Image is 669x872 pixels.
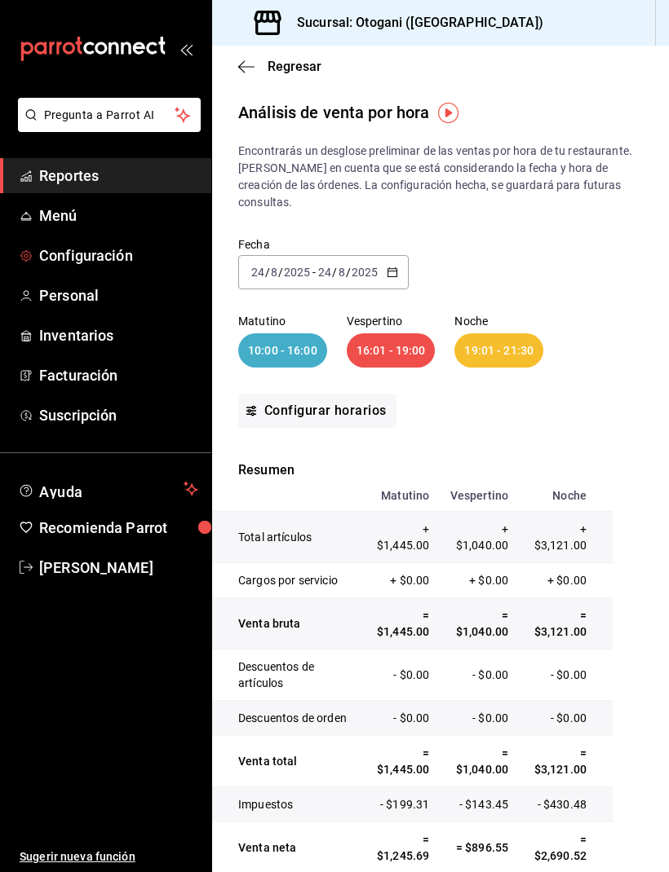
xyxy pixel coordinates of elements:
[338,266,346,279] input: --
[517,736,613,787] td: = $3,121.00
[39,284,198,306] span: Personal
[39,244,198,266] span: Configuración
[270,266,278,279] input: --
[238,333,327,368] div: 10:00 - 16:00
[517,480,613,512] th: Noche
[517,512,613,563] td: + $3,121.00
[517,598,613,650] td: = $3,121.00
[179,42,193,55] button: open_drawer_menu
[438,650,517,701] td: - $0.00
[346,266,351,279] span: /
[212,701,361,736] td: Descuentos de orden
[332,266,337,279] span: /
[39,165,198,187] span: Reportes
[39,205,198,227] span: Menú
[438,563,517,598] td: + $0.00
[39,479,177,499] span: Ayuda
[212,512,361,563] td: Total artículos
[39,404,198,426] span: Suscripción
[312,266,316,279] span: -
[438,787,517,822] td: - $143.45
[361,563,439,598] td: + $0.00
[268,59,321,74] span: Regresar
[347,315,436,327] p: Vespertino
[454,315,543,327] p: Noche
[317,266,332,279] input: --
[517,701,613,736] td: - $0.00
[212,598,361,650] td: Venta bruta
[39,517,198,539] span: Recomienda Parrot
[212,563,361,598] td: Cargos por servicio
[361,650,439,701] td: - $0.00
[238,100,429,125] div: Análisis de venta por hora
[238,239,409,250] label: Fecha
[438,598,517,650] td: = $1,040.00
[278,266,283,279] span: /
[283,266,311,279] input: ----
[20,848,198,865] span: Sugerir nueva función
[361,736,439,787] td: = $1,445.00
[39,364,198,386] span: Facturación
[18,98,201,132] button: Pregunta a Parrot AI
[39,324,198,346] span: Inventarios
[517,563,613,598] td: + $0.00
[361,787,439,822] td: - $199.31
[361,480,439,512] th: Matutino
[212,460,613,480] p: Resumen
[238,315,327,327] p: Matutino
[212,650,361,701] td: Descuentos de artículos
[238,394,397,428] button: Configurar horarios
[438,701,517,736] td: - $0.00
[438,480,517,512] th: Vespertino
[44,107,175,124] span: Pregunta a Parrot AI
[517,787,613,822] td: - $430.48
[238,143,643,211] p: Encontrarás un desglose preliminar de las ventas por hora de tu restaurante. [PERSON_NAME] en cue...
[284,13,543,33] h3: Sucursal: Otogani ([GEOGRAPHIC_DATA])
[347,333,436,368] div: 16:01 - 19:00
[361,598,439,650] td: = $1,445.00
[517,650,613,701] td: - $0.00
[39,557,198,579] span: [PERSON_NAME]
[454,333,543,368] div: 19:01 - 21:30
[438,512,517,563] td: + $1,040.00
[438,736,517,787] td: = $1,040.00
[11,118,201,135] a: Pregunta a Parrot AI
[361,512,439,563] td: + $1,445.00
[212,736,361,787] td: Venta total
[250,266,265,279] input: --
[438,103,459,123] img: Tooltip marker
[212,787,361,822] td: Impuestos
[238,59,321,74] button: Regresar
[361,701,439,736] td: - $0.00
[351,266,379,279] input: ----
[265,266,270,279] span: /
